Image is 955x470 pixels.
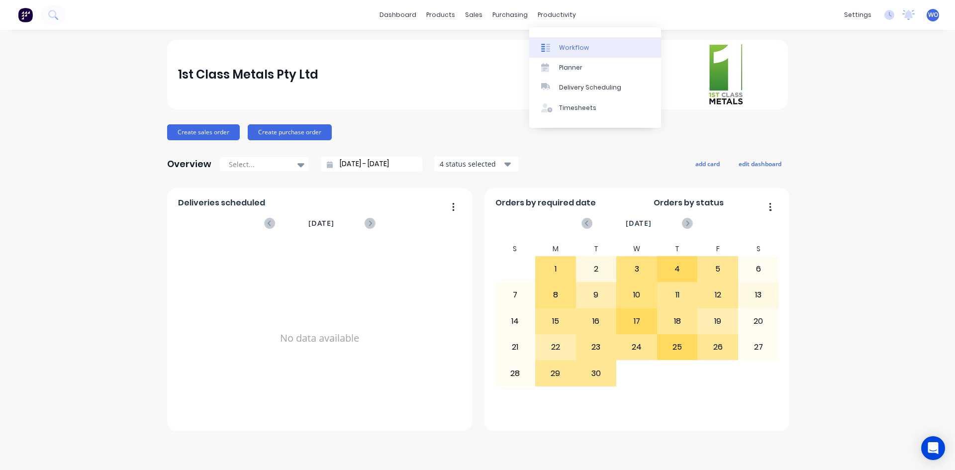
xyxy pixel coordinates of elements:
[495,335,535,360] div: 21
[698,335,738,360] div: 26
[576,257,616,282] div: 2
[536,335,575,360] div: 22
[738,242,779,256] div: S
[739,257,778,282] div: 6
[658,257,697,282] div: 4
[375,7,421,22] a: dashboard
[487,7,533,22] div: purchasing
[18,7,33,22] img: Factory
[533,7,581,22] div: productivity
[654,197,724,209] span: Orders by status
[697,242,738,256] div: F
[495,361,535,385] div: 28
[658,309,697,334] div: 18
[536,361,575,385] div: 29
[495,197,596,209] span: Orders by required date
[536,257,575,282] div: 1
[495,309,535,334] div: 14
[739,309,778,334] div: 20
[536,282,575,307] div: 8
[617,282,657,307] div: 10
[739,282,778,307] div: 13
[657,242,698,256] div: T
[529,78,661,97] a: Delivery Scheduling
[576,282,616,307] div: 9
[178,197,265,209] span: Deliveries scheduled
[440,159,502,169] div: 4 status selected
[626,218,652,229] span: [DATE]
[921,436,945,460] div: Open Intercom Messenger
[460,7,487,22] div: sales
[559,83,621,92] div: Delivery Scheduling
[434,157,519,172] button: 4 status selected
[495,282,535,307] div: 7
[576,335,616,360] div: 23
[167,154,211,174] div: Overview
[689,157,726,170] button: add card
[559,43,589,52] div: Workflow
[421,7,460,22] div: products
[529,58,661,78] a: Planner
[839,7,876,22] div: settings
[698,257,738,282] div: 5
[167,124,240,140] button: Create sales order
[576,242,617,256] div: T
[536,309,575,334] div: 15
[658,282,697,307] div: 11
[928,10,938,19] span: WO
[658,335,697,360] div: 25
[698,282,738,307] div: 12
[178,65,318,85] div: 1st Class Metals Pty Ltd
[617,257,657,282] div: 3
[576,309,616,334] div: 16
[739,335,778,360] div: 27
[308,218,334,229] span: [DATE]
[178,242,462,435] div: No data available
[576,361,616,385] div: 30
[617,309,657,334] div: 17
[529,37,661,57] a: Workflow
[732,157,788,170] button: edit dashboard
[707,43,744,106] img: 1st Class Metals Pty Ltd
[617,335,657,360] div: 24
[495,242,536,256] div: S
[248,124,332,140] button: Create purchase order
[559,63,582,72] div: Planner
[698,309,738,334] div: 19
[616,242,657,256] div: W
[535,242,576,256] div: M
[529,98,661,118] a: Timesheets
[559,103,596,112] div: Timesheets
